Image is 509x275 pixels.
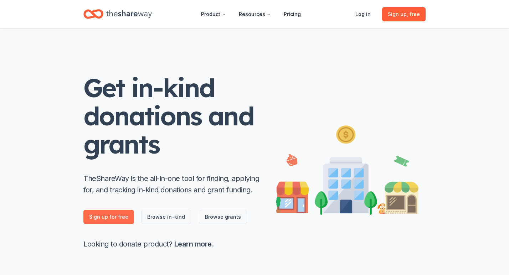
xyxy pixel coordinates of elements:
[382,7,426,21] a: Sign up, free
[83,173,262,196] p: TheShareWay is the all-in-one tool for finding, applying for, and tracking in-kind donations and ...
[388,10,420,19] span: Sign up
[83,210,134,224] a: Sign up for free
[141,210,191,224] a: Browse in-kind
[350,7,376,21] a: Log in
[407,11,420,17] span: , free
[195,7,232,21] button: Product
[199,210,247,224] a: Browse grants
[278,7,307,21] a: Pricing
[174,240,212,248] a: Learn more
[83,6,152,22] a: Home
[195,6,307,22] nav: Main
[83,238,262,250] p: Looking to donate product? .
[83,74,262,159] h1: Get in-kind donations and grants
[233,7,277,21] button: Resources
[276,123,418,215] img: Illustration for landing page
